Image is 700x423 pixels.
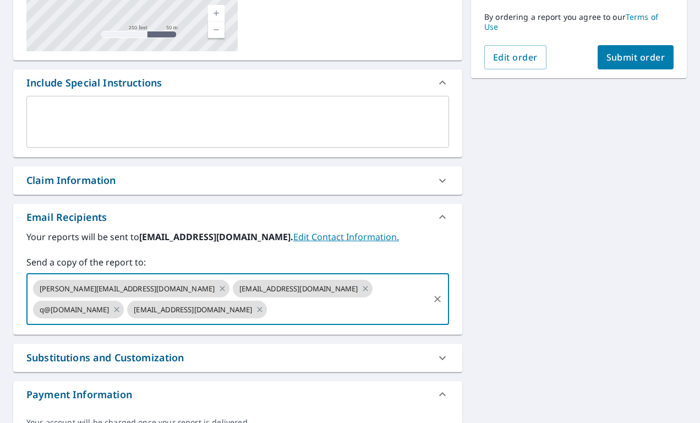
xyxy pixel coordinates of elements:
div: q@[DOMAIN_NAME] [33,301,124,318]
a: Terms of Use [484,12,658,32]
a: Current Level 17, Zoom Out [208,21,225,38]
a: Current Level 17, Zoom In [208,5,225,21]
div: [PERSON_NAME][EMAIL_ADDRESS][DOMAIN_NAME] [33,280,229,297]
span: [EMAIL_ADDRESS][DOMAIN_NAME] [233,284,364,294]
a: EditContactInfo [293,231,399,243]
div: Include Special Instructions [13,69,462,96]
div: Payment Information [26,387,132,402]
span: [PERSON_NAME][EMAIL_ADDRESS][DOMAIN_NAME] [33,284,221,294]
div: [EMAIL_ADDRESS][DOMAIN_NAME] [233,280,373,297]
label: Send a copy of the report to: [26,256,449,269]
span: q@[DOMAIN_NAME] [33,305,116,315]
div: Substitutions and Customization [26,350,184,365]
span: Submit order [606,51,665,63]
button: Submit order [598,45,674,69]
div: Include Special Instructions [26,75,162,90]
label: Your reports will be sent to [26,230,449,243]
div: Payment Information [13,381,462,408]
div: Email Recipients [13,204,462,230]
button: Clear [430,291,445,307]
button: Edit order [484,45,546,69]
div: [EMAIL_ADDRESS][DOMAIN_NAME] [127,301,267,318]
div: Claim Information [26,173,116,188]
div: Substitutions and Customization [13,344,462,372]
div: Email Recipients [26,210,107,225]
b: [EMAIL_ADDRESS][DOMAIN_NAME]. [139,231,293,243]
p: By ordering a report you agree to our [484,12,674,32]
div: Claim Information [13,166,462,194]
span: Edit order [493,51,538,63]
span: [EMAIL_ADDRESS][DOMAIN_NAME] [127,305,259,315]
